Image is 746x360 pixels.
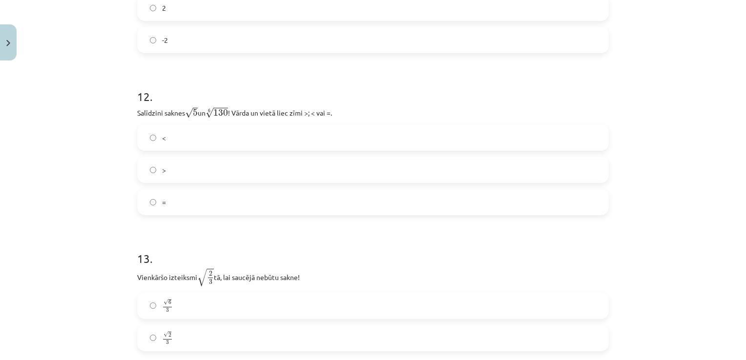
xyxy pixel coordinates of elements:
[197,269,207,286] span: √
[166,340,169,345] span: 3
[162,197,166,207] span: =
[162,3,166,13] span: 2
[213,109,228,116] span: 130
[162,35,168,45] span: -2
[137,73,609,103] h1: 12 .
[162,165,166,175] span: >
[193,109,198,116] span: 5
[164,300,168,305] span: √
[150,199,156,205] input: =
[137,268,609,287] p: Vienkāršo izteiksmi tā, lai saucējā nebūtu sakne!
[150,37,156,43] input: -2
[150,135,156,141] input: <
[168,300,171,305] span: 6
[162,133,166,143] span: <
[150,5,156,11] input: 2
[185,108,193,118] span: √
[137,106,609,119] p: Salīdzini saknes un ! Vārda un vietā liec zīmi >; < vai =.
[166,308,169,313] span: 3
[6,40,10,46] img: icon-close-lesson-0947bae3869378f0d4975bcd49f059093ad1ed9edebbc8119c70593378902aed.svg
[150,167,156,173] input: >
[206,108,213,118] span: √
[137,235,609,265] h1: 13 .
[209,280,212,284] span: 3
[164,332,168,338] span: √
[168,333,171,337] span: 2
[209,271,212,276] span: 2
